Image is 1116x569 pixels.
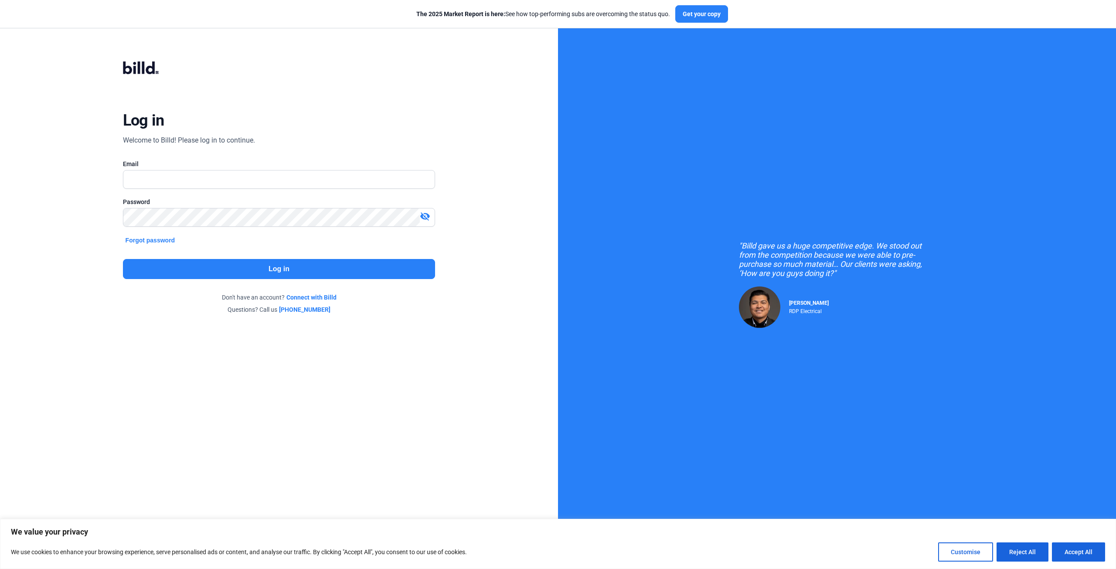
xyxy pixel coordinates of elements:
[286,293,337,302] a: Connect with Billd
[416,10,505,17] span: The 2025 Market Report is here:
[420,211,430,221] mat-icon: visibility_off
[123,293,436,302] div: Don't have an account?
[123,111,164,130] div: Log in
[11,547,467,557] p: We use cookies to enhance your browsing experience, serve personalised ads or content, and analys...
[123,305,436,314] div: Questions? Call us
[123,198,436,206] div: Password
[123,235,178,245] button: Forgot password
[279,305,330,314] a: [PHONE_NUMBER]
[938,542,993,562] button: Customise
[675,5,728,23] button: Get your copy
[123,160,436,168] div: Email
[123,259,436,279] button: Log in
[997,542,1048,562] button: Reject All
[739,286,780,328] img: Raul Pacheco
[789,300,829,306] span: [PERSON_NAME]
[789,306,829,314] div: RDP Electrical
[739,241,935,278] div: "Billd gave us a huge competitive edge. We stood out from the competition because we were able to...
[416,10,670,18] div: See how top-performing subs are overcoming the status quo.
[1052,542,1105,562] button: Accept All
[11,527,1105,537] p: We value your privacy
[123,135,255,146] div: Welcome to Billd! Please log in to continue.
